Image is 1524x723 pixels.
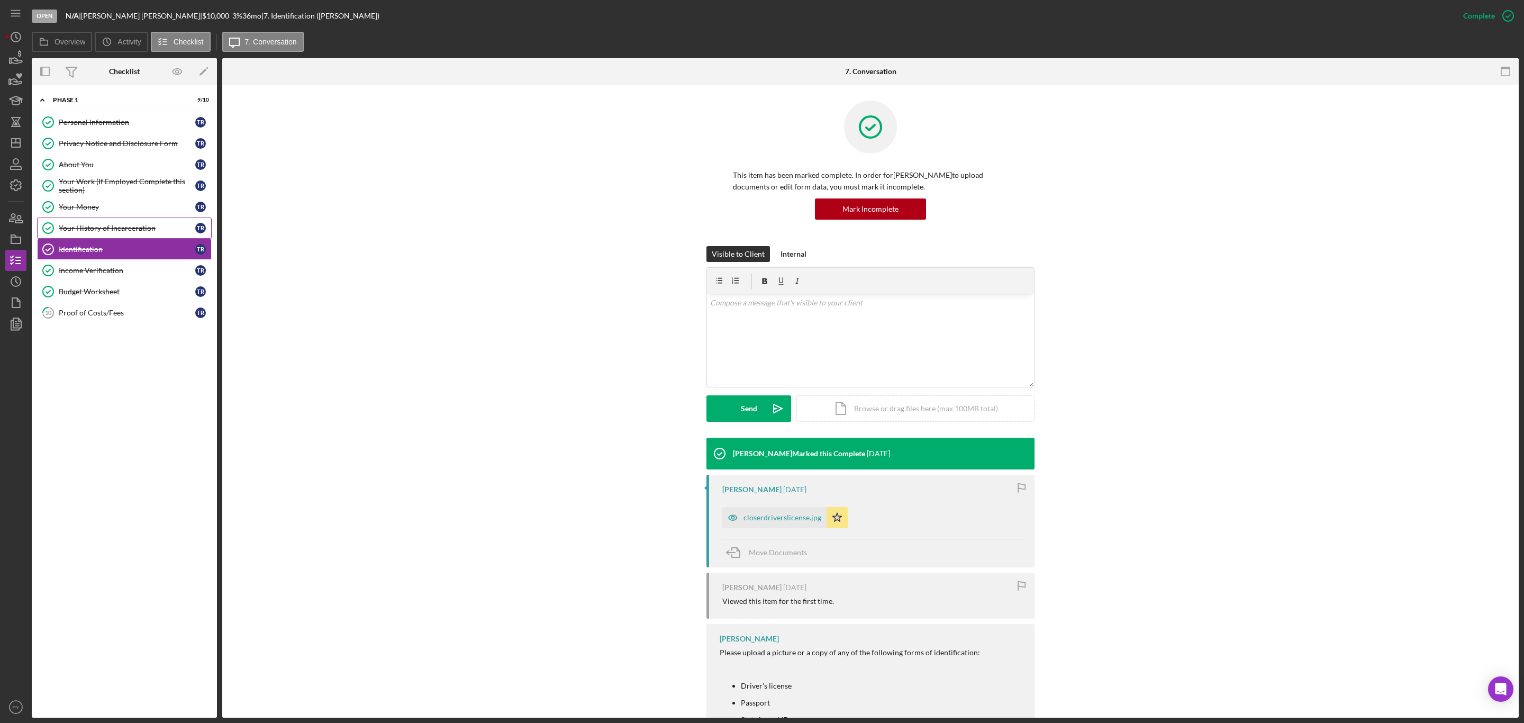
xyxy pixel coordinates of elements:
[202,11,229,20] span: $10,000
[195,308,206,318] div: T R
[741,699,1024,707] li: Passport
[815,198,926,220] button: Mark Incomplete
[59,224,195,232] div: Your History of Incarceration
[722,539,818,566] button: Move Documents
[37,154,212,175] a: About YouTR
[13,704,20,710] text: PY
[261,12,379,20] div: | 7. Identification ([PERSON_NAME])
[55,38,85,46] label: Overview
[722,507,848,528] button: closerdriverslicense.jpg
[741,395,757,422] div: Send
[741,682,1024,690] li: Driver's license
[781,246,806,262] div: Internal
[722,485,782,494] div: [PERSON_NAME]
[783,583,806,592] time: 2025-09-02 17:07
[37,218,212,239] a: Your History of IncarcerationTR
[190,97,209,103] div: 9 / 10
[37,260,212,281] a: Income VerificationTR
[195,202,206,212] div: T R
[66,12,81,20] div: |
[222,32,304,52] button: 7. Conversation
[842,198,899,220] div: Mark Incomplete
[195,244,206,255] div: T R
[81,12,202,20] div: [PERSON_NAME] [PERSON_NAME] |
[59,118,195,126] div: Personal Information
[195,223,206,233] div: T R
[195,180,206,191] div: T R
[712,246,765,262] div: Visible to Client
[733,449,865,458] div: [PERSON_NAME] Marked this Complete
[37,175,212,196] a: Your Work (If Employed Complete this section)TR
[195,159,206,170] div: T R
[32,10,57,23] div: Open
[195,117,206,128] div: T R
[242,12,261,20] div: 36 mo
[66,11,79,20] b: N/A
[743,513,821,522] div: closerdriverslicense.jpg
[783,485,806,494] time: 2025-09-02 17:07
[749,548,807,557] span: Move Documents
[720,635,779,643] div: [PERSON_NAME]
[1463,5,1495,26] div: Complete
[174,38,204,46] label: Checklist
[232,12,242,20] div: 3 %
[722,583,782,592] div: [PERSON_NAME]
[117,38,141,46] label: Activity
[37,281,212,302] a: Budget WorksheetTR
[37,302,212,323] a: 10Proof of Costs/FeesTR
[1488,676,1513,702] div: Open Intercom Messenger
[775,246,812,262] button: Internal
[151,32,211,52] button: Checklist
[867,449,890,458] time: 2025-09-03 15:18
[706,246,770,262] button: Visible to Client
[45,309,52,316] tspan: 10
[195,286,206,297] div: T R
[1453,5,1519,26] button: Complete
[706,395,791,422] button: Send
[59,245,195,254] div: Identification
[109,67,140,76] div: Checklist
[845,67,896,76] div: 7. Conversation
[59,287,195,296] div: Budget Worksheet
[32,32,92,52] button: Overview
[37,239,212,260] a: IdentificationTR
[59,177,195,194] div: Your Work (If Employed Complete this section)
[59,266,195,275] div: Income Verification
[59,160,195,169] div: About You
[59,309,195,317] div: Proof of Costs/Fees
[59,203,195,211] div: Your Money
[37,112,212,133] a: Personal InformationTR
[5,697,26,718] button: PY
[245,38,297,46] label: 7. Conversation
[37,133,212,154] a: Privacy Notice and Disclosure FormTR
[53,97,183,103] div: Phase 1
[95,32,148,52] button: Activity
[722,597,834,605] div: Viewed this item for the first time.
[37,196,212,218] a: Your MoneyTR
[195,265,206,276] div: T R
[195,138,206,149] div: T R
[59,139,195,148] div: Privacy Notice and Disclosure Form
[733,169,1008,193] p: This item has been marked complete. In order for [PERSON_NAME] to upload documents or edit form d...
